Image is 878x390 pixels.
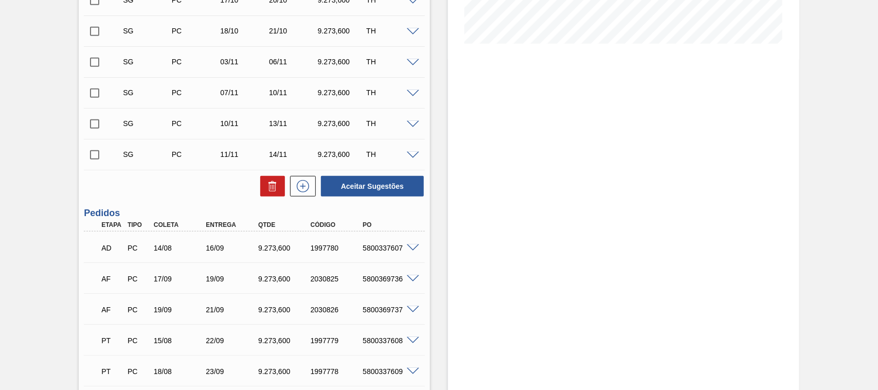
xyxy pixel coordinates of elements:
[203,306,261,314] div: 21/09/2025
[99,268,126,290] div: Aguardando Faturamento
[203,244,261,252] div: 16/09/2025
[285,176,316,197] div: Nova sugestão
[101,306,123,314] p: AF
[101,244,123,252] p: AD
[203,221,261,228] div: Entrega
[218,58,271,66] div: 03/11/2025
[203,367,261,376] div: 23/09/2025
[360,244,418,252] div: 5800337607
[151,275,209,283] div: 17/09/2025
[84,208,425,219] h3: Pedidos
[308,306,366,314] div: 2030826
[321,176,424,197] button: Aceitar Sugestões
[125,221,152,228] div: Tipo
[120,119,174,128] div: Sugestão Criada
[315,27,369,35] div: 9.273,600
[364,119,417,128] div: TH
[315,150,369,158] div: 9.273,600
[315,119,369,128] div: 9.273,600
[256,244,314,252] div: 9.273,600
[364,27,417,35] div: TH
[364,88,417,97] div: TH
[266,88,320,97] div: 10/11/2025
[256,221,314,228] div: Qtde
[256,306,314,314] div: 9.273,600
[266,150,320,158] div: 14/11/2025
[266,27,320,35] div: 21/10/2025
[101,275,123,283] p: AF
[151,336,209,345] div: 15/08/2025
[151,306,209,314] div: 19/09/2025
[120,58,174,66] div: Sugestão Criada
[308,244,366,252] div: 1997780
[120,88,174,97] div: Sugestão Criada
[169,58,223,66] div: Pedido de Compra
[315,88,369,97] div: 9.273,600
[151,244,209,252] div: 14/08/2025
[218,27,271,35] div: 18/10/2025
[125,244,152,252] div: Pedido de Compra
[125,367,152,376] div: Pedido de Compra
[151,367,209,376] div: 18/08/2025
[266,119,320,128] div: 13/11/2025
[99,221,126,228] div: Etapa
[218,150,271,158] div: 11/11/2025
[266,58,320,66] div: 06/11/2025
[308,221,366,228] div: Código
[218,119,271,128] div: 10/11/2025
[360,336,418,345] div: 5800337608
[169,27,223,35] div: Pedido de Compra
[364,150,417,158] div: TH
[360,306,418,314] div: 5800369737
[99,360,126,383] div: Pedido em Trânsito
[125,336,152,345] div: Pedido de Compra
[364,58,417,66] div: TH
[308,367,366,376] div: 1997778
[360,367,418,376] div: 5800337609
[120,27,174,35] div: Sugestão Criada
[308,275,366,283] div: 2030825
[120,150,174,158] div: Sugestão Criada
[99,329,126,352] div: Pedido em Trânsito
[125,275,152,283] div: Pedido de Compra
[151,221,209,228] div: Coleta
[256,336,314,345] div: 9.273,600
[255,176,285,197] div: Excluir Sugestões
[101,336,123,345] p: PT
[256,275,314,283] div: 9.273,600
[169,119,223,128] div: Pedido de Compra
[125,306,152,314] div: Pedido de Compra
[218,88,271,97] div: 07/11/2025
[360,275,418,283] div: 5800369736
[308,336,366,345] div: 1997779
[99,298,126,321] div: Aguardando Faturamento
[315,58,369,66] div: 9.273,600
[316,175,425,198] div: Aceitar Sugestões
[203,275,261,283] div: 19/09/2025
[101,367,123,376] p: PT
[169,88,223,97] div: Pedido de Compra
[360,221,418,228] div: PO
[256,367,314,376] div: 9.273,600
[99,237,126,259] div: Aguardando Descarga
[169,150,223,158] div: Pedido de Compra
[203,336,261,345] div: 22/09/2025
